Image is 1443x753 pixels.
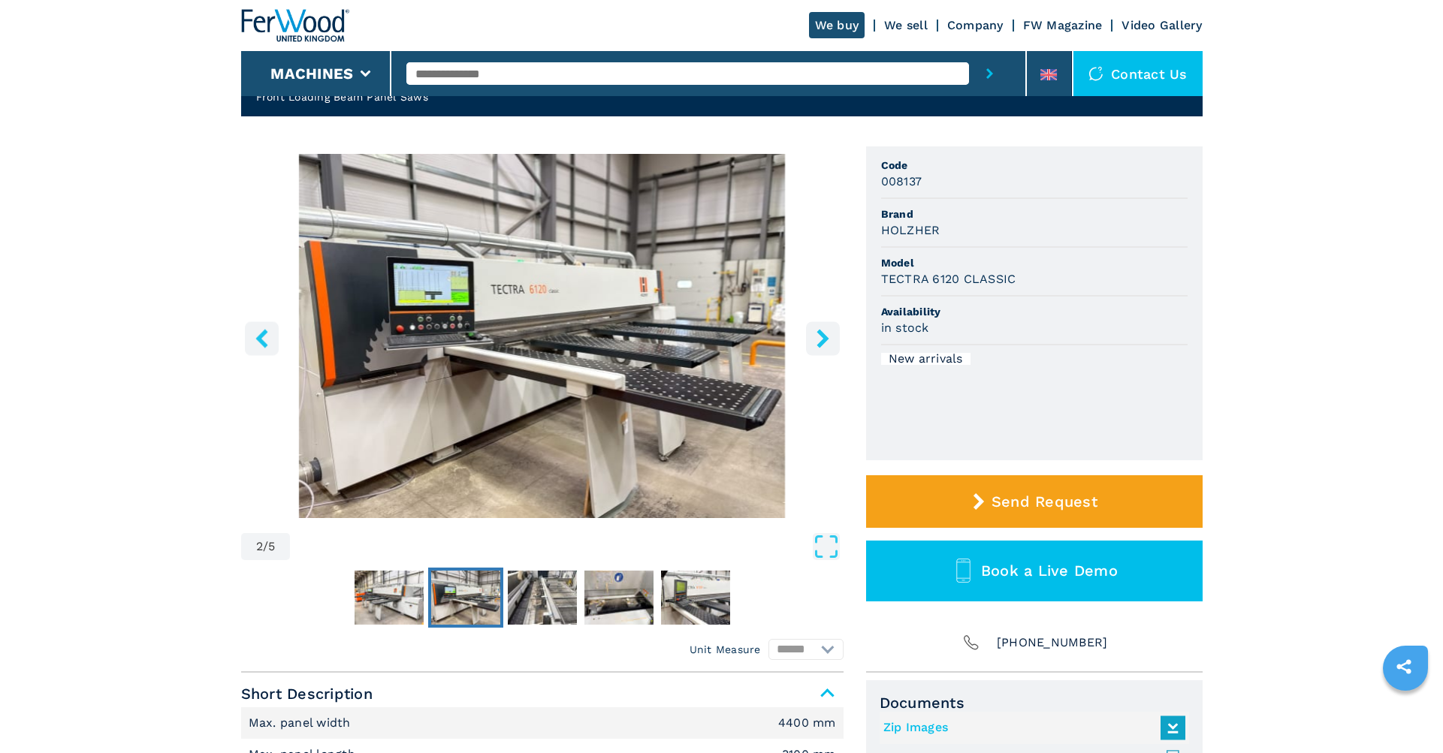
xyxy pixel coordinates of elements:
a: FW Magazine [1023,18,1103,32]
img: 062df531ba73ffa164915849a25f8d6b [431,571,500,625]
span: / [263,541,268,553]
img: Front Loading Beam Panel Saws HOLZHER TECTRA 6120 CLASSIC [241,154,844,518]
a: sharethis [1385,648,1423,685]
img: bc30d806a6b8a9f0f74fcc1d13eaa4c4 [508,571,577,625]
img: 9fc77af9bd00b26fee91aaa9964d13c4 [661,571,730,625]
div: Contact us [1073,51,1203,96]
span: Availability [881,304,1188,319]
a: Zip Images [883,715,1178,740]
div: Go to Slide 2 [241,154,844,518]
button: submit-button [969,51,1010,96]
button: right-button [806,321,840,355]
span: Book a Live Demo [981,562,1118,580]
button: Go to Slide 4 [581,568,657,628]
button: Open Fullscreen [294,533,839,560]
em: 4400 mm [778,717,836,729]
span: 5 [268,541,275,553]
span: Model [881,255,1188,270]
img: a98a10c7d994b304032e06d97ccea5ec [355,571,424,625]
span: Documents [880,694,1189,712]
button: Go to Slide 2 [428,568,503,628]
h3: TECTRA 6120 CLASSIC [881,270,1016,288]
h2: Front Loading Beam Panel Saws [256,89,588,104]
a: Video Gallery [1121,18,1202,32]
img: 72e951302d28129e9fd17b2dcee77018 [584,571,654,625]
h3: 008137 [881,173,922,190]
span: Brand [881,206,1188,221]
h3: HOLZHER [881,221,940,239]
img: Contact us [1088,66,1103,81]
span: Short Description [241,680,844,707]
span: Code [881,158,1188,173]
span: [PHONE_NUMBER] [997,632,1108,653]
span: 2 [256,541,263,553]
button: Go to Slide 1 [352,568,427,628]
a: We sell [884,18,928,32]
a: We buy [809,12,865,38]
h3: in stock [881,319,929,336]
button: Send Request [866,475,1203,528]
button: Go to Slide 5 [658,568,733,628]
a: Company [947,18,1004,32]
div: New arrivals [881,353,971,365]
nav: Thumbnail Navigation [241,568,844,628]
p: Max. panel width [249,715,355,731]
img: Ferwood [241,9,349,42]
span: Send Request [992,492,1097,511]
button: Machines [270,65,353,83]
button: Book a Live Demo [866,541,1203,601]
button: Go to Slide 3 [505,568,580,628]
em: Unit Measure [690,642,761,657]
iframe: Chat [1379,685,1432,742]
button: left-button [245,321,279,355]
img: Phone [961,632,982,653]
